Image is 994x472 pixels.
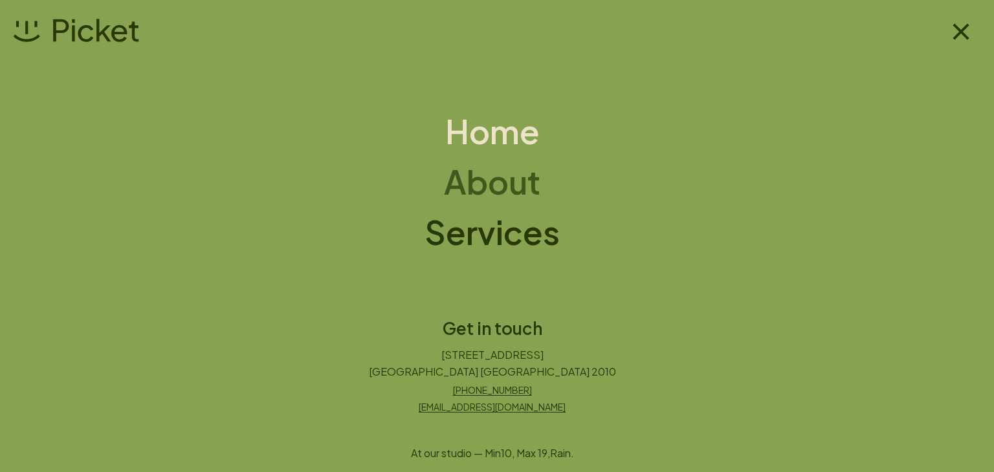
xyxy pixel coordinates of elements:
[425,216,560,248] a: Services
[369,400,616,414] a: [EMAIL_ADDRESS][DOMAIN_NAME]
[369,347,616,380] p: [STREET_ADDRESS] [GEOGRAPHIC_DATA] [GEOGRAPHIC_DATA] 2010
[369,318,616,339] h2: Get in touch
[369,383,616,397] a: [PHONE_NUMBER]
[444,166,540,198] a: About
[445,115,540,147] a: Home
[411,445,574,462] p: At our studio — Min 10 , Max 19 , Rain .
